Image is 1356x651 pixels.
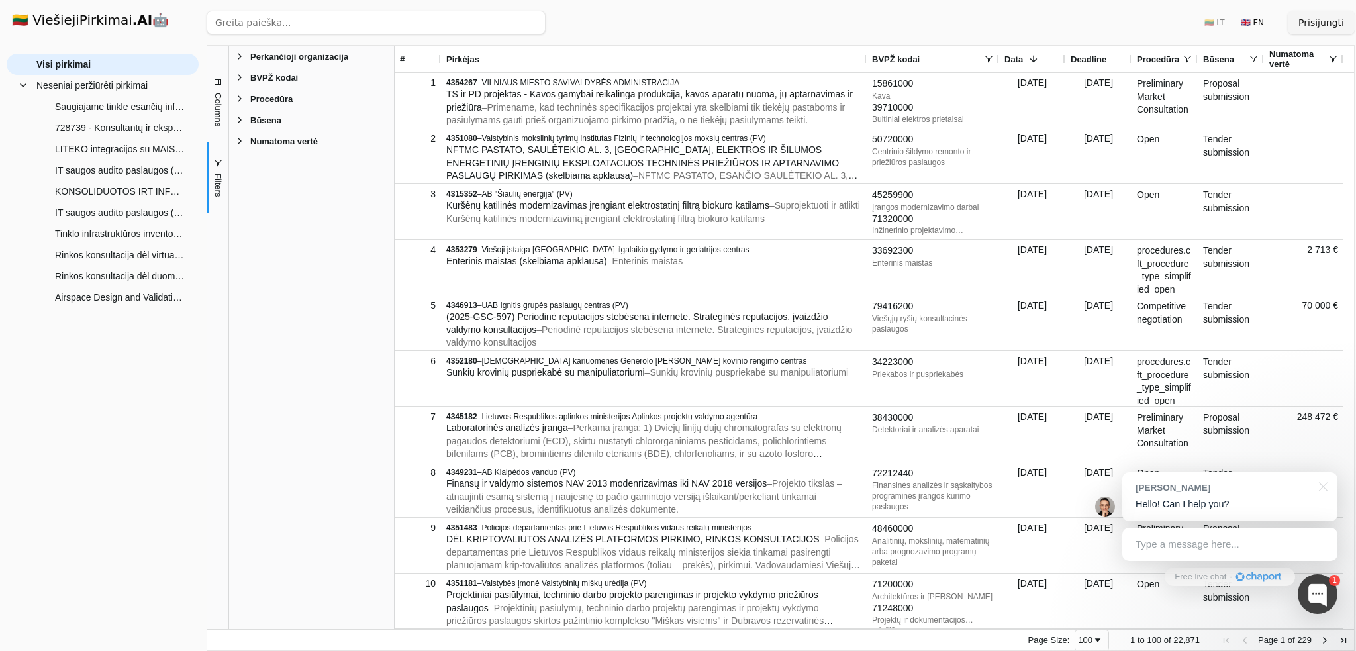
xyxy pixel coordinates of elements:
[872,356,994,369] div: 34223000
[446,301,477,310] span: 4346913
[872,369,994,379] div: Priekabos ir puspriekabės
[446,134,477,143] span: 4351080
[999,295,1065,350] div: [DATE]
[1130,635,1135,645] span: 1
[872,54,920,64] span: BVPŽ kodai
[1198,574,1264,628] div: Tender submission
[446,578,861,589] div: –
[446,189,861,199] div: –
[250,136,318,146] span: Numatoma vertė
[446,367,645,377] span: Sunkių krovinių puspriekabė su manipuliatoriumi
[55,181,185,201] span: KONSOLIDUOTOS IRT INFRASTRUKTŪROS SAUGOS AUDITO PASLAUGOS
[1198,73,1264,128] div: Proposal submission
[55,139,185,159] span: LITEKO integracijos su MAIS realizacijos bei LITEKO funkcionalumų vystymo paslaugos
[1132,462,1198,517] div: Open
[1258,635,1278,645] span: Page
[446,311,828,335] span: (2025-GSC-597) Periodinė reputacijos stebėsena internete. Strateginės reputacijos, įvaizdžio vald...
[481,523,751,532] span: Policijos departamentas prie Lietuvos Respublikos vidaus reikalų ministerijos
[446,589,818,613] span: Projektiniai pasiūlymai, techninio darbo projekto parengimas ir projekto vykdymo priežiūros pasla...
[1198,351,1264,406] div: Tender submission
[481,301,628,310] span: UAB Ignitis grupės paslaugų centras (PV)
[872,77,994,91] div: 15861000
[872,91,994,101] div: Kava
[400,240,436,260] div: 4
[1233,12,1272,33] button: 🇬🇧 EN
[446,423,568,433] span: Laboratorinės analizės įranga
[872,236,994,249] div: 48420000
[1264,240,1343,295] div: 2 713 €
[446,534,820,544] span: DĖL KRIPTOVALIUTOS ANALIZĖS PLATFORMOS PIRKIMO, RINKOS KONSULTACIJOS
[446,523,477,532] span: 4351483
[872,133,994,146] div: 50720000
[645,367,848,377] span: – Sunkių krovinių puspriekabė su manipuliatoriumi
[872,114,994,125] div: Buitiniai elektros prietaisai
[446,256,607,266] span: Enterinis maistas (skelbiama apklausa)
[481,468,575,477] span: AB Klaipėdos vanduo (PV)
[1173,635,1200,645] span: 22,871
[55,224,185,244] span: Tinklo infrastruktūros inventorizacijos ir audito paslaugos (Skelbiama apklausa)
[446,478,842,515] span: – Projekto tikslas – atnaujinti esamą sistemą į naujesnę to pačio gamintojo versiją išlaikant/per...
[1065,462,1132,517] div: [DATE]
[1065,184,1132,239] div: [DATE]
[1132,351,1198,406] div: procedures.cft_procedure_type_simplified_open
[250,94,293,104] span: Procedūra
[250,73,298,83] span: BVPŽ kodai
[999,128,1065,183] div: [DATE]
[1132,407,1198,462] div: Preliminary Market Consultation
[446,200,769,211] span: Kuršėnų katilinės modernizavimas įrengiant elektrostatinį filtrą biokuro katilams
[1122,528,1337,561] div: Type a message here...
[1297,635,1312,645] span: 229
[446,245,477,254] span: 4353279
[999,184,1065,239] div: [DATE]
[872,411,994,425] div: 38430000
[1288,11,1355,34] button: Prisijungti
[481,412,757,421] span: Lietuvos Respublikos aplinkos ministerijos Aplinkos projektų valdymo agentūra
[1065,73,1132,128] div: [DATE]
[481,356,806,366] span: [DEMOGRAPHIC_DATA] kariuomenės Generolo [PERSON_NAME] kovinio rengimo centras
[1065,351,1132,406] div: [DATE]
[872,258,994,268] div: Enterinis maistas
[446,189,477,199] span: 4315352
[446,603,833,639] span: – Projektinių pasiūlymų, techninio darbo projektų parengimas ir projektų vykdymo priežiūros pasla...
[400,296,436,315] div: 5
[400,574,436,593] div: 10
[36,54,91,74] span: Visi pirkimai
[1264,407,1343,462] div: 248 472 €
[872,591,994,602] div: Architektūros ir [PERSON_NAME]
[872,213,994,226] div: 71320000
[446,411,861,422] div: –
[481,134,765,143] span: Valstybinis mokslinių tyrimų institutas Fizinių ir technologijos mokslų centras (PV)
[55,97,185,117] span: Saugiajame tinkle esančių informacinių išteklių audito paslaugos
[213,93,222,126] span: Columns
[1095,497,1115,517] img: Jonas
[446,478,767,489] span: Finansų ir valdymo sistemos NAV 2013 modenrizavimas iki NAV 2018 versijos
[446,534,860,596] span: – Policijos departamentas prie Lietuvos Respublikos vidaus reikalų ministerijos siekia tinkamai p...
[400,407,436,426] div: 7
[1164,635,1171,645] span: of
[446,133,861,144] div: –
[1075,630,1109,651] div: Page Size
[1028,635,1070,645] div: Page Size:
[400,185,436,204] div: 3
[872,615,994,625] div: Projektų ir dokumentacijos priežiūra
[55,287,185,307] span: Airspace Design and Validation Tool software Oro erdvės projektavimo programinė įranga ir validav...
[1221,635,1232,646] div: First Page
[1132,73,1198,128] div: Preliminary Market Consultation
[446,467,861,477] div: –
[1281,635,1285,645] span: 1
[446,412,477,421] span: 4345182
[1198,240,1264,295] div: Tender submission
[1004,54,1023,64] span: Data
[250,115,281,125] span: Būsena
[1175,571,1226,583] span: Free live chat
[1138,635,1145,645] span: to
[999,518,1065,573] div: [DATE]
[446,423,859,498] span: – Perkama įranga: 1) Dviejų linijų dujų chromatografas su elektronų pagaudos detektoriumi (ECD), ...
[446,523,861,533] div: –
[55,245,185,265] span: Rinkos konsultacija dėl virtualių 3D ekspozicinių patirčių sukūrimo su interaktyviais 3D eksponatais
[481,189,572,199] span: AB "Šiaulių energija" (PV)
[446,356,477,366] span: 4352180
[400,463,436,482] div: 8
[55,118,185,138] span: 728739 - Konsultantų ir ekspertų paslaugos.
[481,78,679,87] span: VILNIAUS MIESTO SAVIVALDYBĖS ADMINISTRACIJA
